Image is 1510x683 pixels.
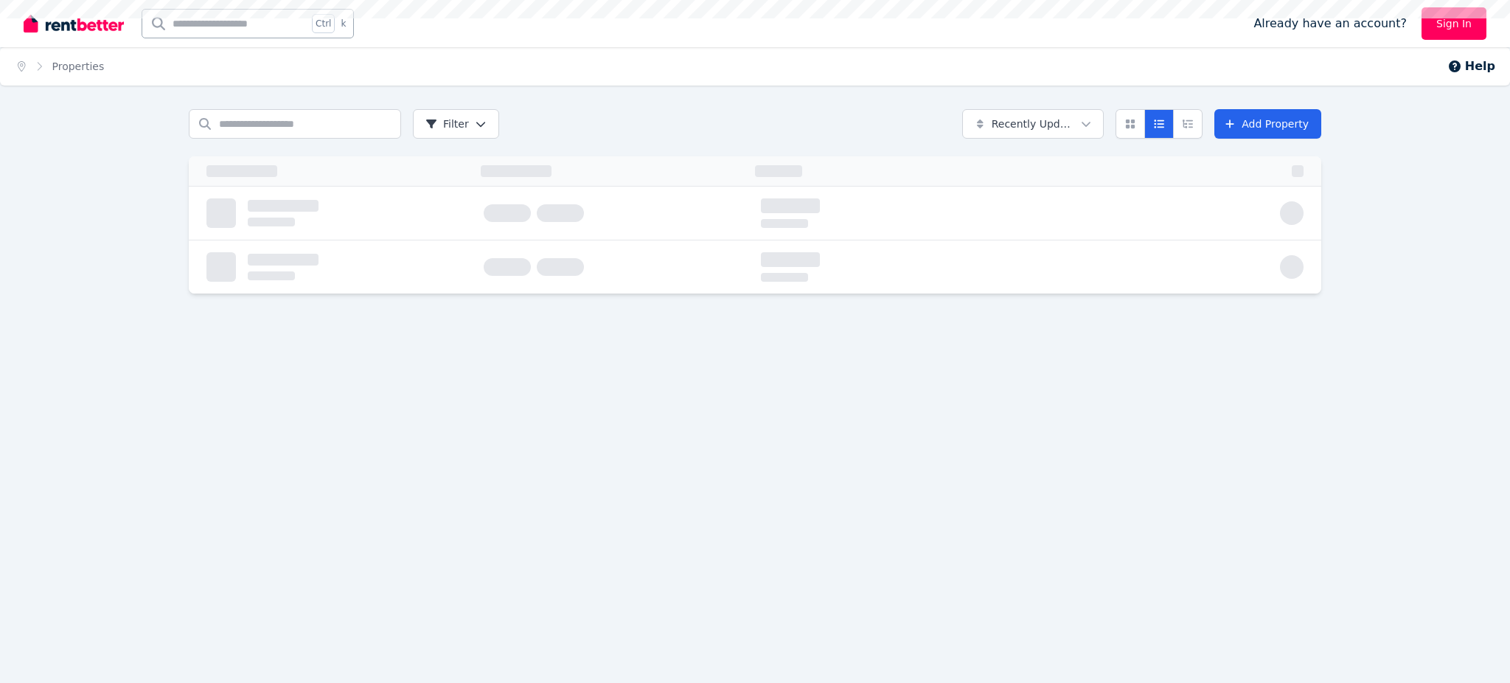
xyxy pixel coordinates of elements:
[425,117,469,131] span: Filter
[1214,109,1321,139] a: Add Property
[24,13,124,35] img: RentBetter
[1253,15,1407,32] span: Already have an account?
[1447,58,1495,75] button: Help
[341,18,346,30] span: k
[312,14,335,33] span: Ctrl
[1422,7,1486,40] a: Sign In
[1116,109,1145,139] button: Card view
[413,109,499,139] button: Filter
[992,117,1075,131] span: Recently Updated
[1116,109,1203,139] div: View options
[52,60,105,72] a: Properties
[1144,109,1174,139] button: Compact list view
[962,109,1104,139] button: Recently Updated
[1173,109,1203,139] button: Expanded list view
